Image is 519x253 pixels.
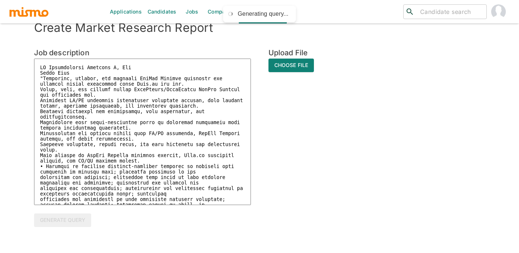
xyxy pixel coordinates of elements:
h4: Create Market Research Report [34,21,485,35]
h6: Job description [34,47,251,59]
h6: Upload File [268,47,314,59]
div: Generating query... [238,10,289,18]
img: logo [9,6,49,17]
span: Choose File [268,59,314,72]
textarea: LO Ipsumdolorsi Ametcons A, Eli Seddo Eius "Temporinc, utlabor, etd magnaali EniMad Minimve quisn... [34,59,251,205]
input: Candidate search [417,7,483,17]
img: Jessie Gomez [491,4,506,19]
